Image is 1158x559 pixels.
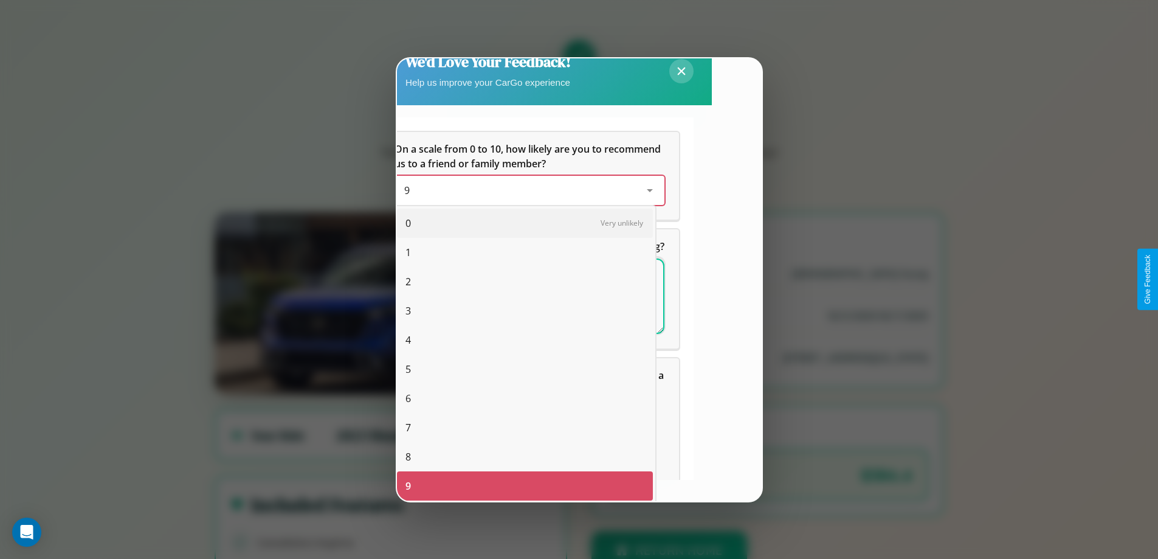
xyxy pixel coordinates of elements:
[395,142,664,171] h5: On a scale from 0 to 10, how likely are you to recommend us to a friend or family member?
[397,413,653,442] div: 7
[397,355,653,384] div: 5
[405,216,411,231] span: 0
[397,471,653,501] div: 9
[601,218,643,228] span: Very unlikely
[395,142,663,170] span: On a scale from 0 to 10, how likely are you to recommend us to a friend or family member?
[380,132,679,220] div: On a scale from 0 to 10, how likely are you to recommend us to a friend or family member?
[397,238,653,267] div: 1
[405,450,411,464] span: 8
[405,245,411,260] span: 1
[395,176,664,205] div: On a scale from 0 to 10, how likely are you to recommend us to a friend or family member?
[405,274,411,289] span: 2
[405,420,411,435] span: 7
[397,501,653,530] div: 10
[405,74,571,91] p: Help us improve your CarGo experience
[397,209,653,238] div: 0
[405,479,411,493] span: 9
[405,304,411,318] span: 3
[397,384,653,413] div: 6
[405,391,411,406] span: 6
[395,369,666,397] span: Which of the following features do you value the most in a vehicle?
[395,240,664,253] span: What can we do to make your experience more satisfying?
[397,296,653,325] div: 3
[405,333,411,347] span: 4
[397,325,653,355] div: 4
[397,442,653,471] div: 8
[12,518,41,547] div: Open Intercom Messenger
[404,184,410,197] span: 9
[1143,255,1152,304] div: Give Feedback
[405,52,571,72] h2: We'd Love Your Feedback!
[397,267,653,296] div: 2
[405,362,411,377] span: 5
